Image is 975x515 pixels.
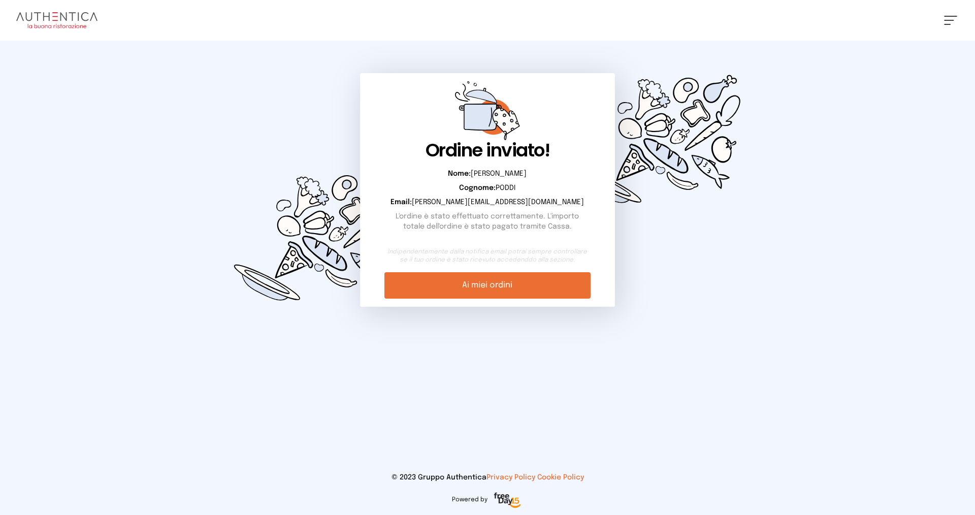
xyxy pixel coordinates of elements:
[384,183,590,193] p: PODDI
[391,199,412,206] b: Email:
[486,474,535,481] a: Privacy Policy
[459,184,496,191] b: Cognome:
[384,248,590,264] small: Indipendentemente dalla notifica email potrai sempre controllare se il tuo ordine è stato ricevut...
[561,41,756,238] img: d0449c3114cc73e99fc76ced0c51d0cd.svg
[492,491,524,511] img: logo-freeday.3e08031.png
[16,12,97,28] img: logo.8f33a47.png
[452,496,487,504] span: Powered by
[16,472,959,482] p: © 2023 Gruppo Authentica
[384,197,590,207] p: [PERSON_NAME][EMAIL_ADDRESS][DOMAIN_NAME]
[384,272,590,299] a: Ai miei ordini
[219,138,414,335] img: d0449c3114cc73e99fc76ced0c51d0cd.svg
[384,140,590,160] h1: Ordine inviato!
[384,211,590,232] p: L'ordine è stato effettuato correttamente. L'importo totale dell'ordine è stato pagato tramite Ca...
[448,170,471,177] b: Nome:
[537,474,584,481] a: Cookie Policy
[384,169,590,179] p: [PERSON_NAME]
